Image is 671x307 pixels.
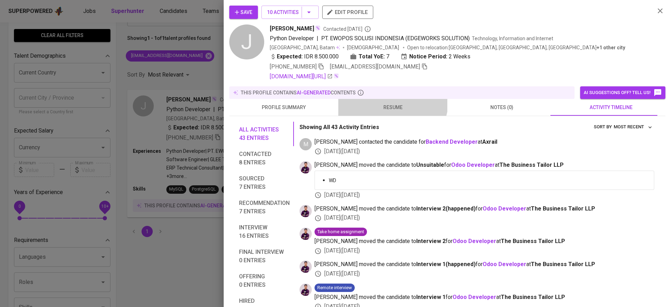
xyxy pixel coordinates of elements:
[330,63,420,70] span: [EMAIL_ADDRESS][DOMAIN_NAME]
[300,123,379,131] p: Showing All 43 Activity Entries
[235,8,252,17] span: Save
[300,284,312,296] img: erwin@glints.com
[315,229,367,235] span: Take home assignment
[239,174,290,191] span: Sourced 7 entries
[315,191,654,199] div: [DATE] ( [DATE] )
[416,261,476,267] b: Interview 1 ( happened )
[261,6,319,19] button: 10 Activities
[300,260,312,273] img: erwin@glints.com
[472,36,553,41] span: Technology, Information and Internet
[597,45,625,50] b: Bandung
[270,52,339,61] div: IDR 8.500.000
[300,161,312,173] img: erwin@glints.com
[342,103,443,112] span: resume
[322,6,373,19] button: edit profile
[614,123,652,131] span: Most Recent
[416,238,446,244] b: Interview 2
[239,272,290,289] span: Offering 0 entries
[315,260,654,269] span: [PERSON_NAME] moved the candidate to for at
[333,73,339,79] img: magic_wand.svg
[531,261,595,267] span: The Business Tailor LLP
[315,161,654,169] span: [PERSON_NAME] moved the candidate to for at
[612,122,654,133] button: sort by
[270,72,333,81] a: [DOMAIN_NAME][URL]
[483,205,526,212] a: Odoo Developer
[315,270,654,278] div: [DATE] ( [DATE] )
[499,162,564,168] span: The Business Tailor LLP
[297,90,331,95] span: AI-generated
[315,285,355,291] span: Remote interview
[315,138,654,146] span: [PERSON_NAME] contacted the candidate for at
[315,148,654,156] div: [DATE] ( [DATE] )
[241,89,356,96] p: this profile contains contents
[580,86,665,99] button: AI suggestions off? Tell us!
[359,52,385,61] b: Total YoE:
[317,34,318,43] span: |
[270,35,314,42] span: Python Developer
[239,199,290,216] span: Recommendation 7 entries
[239,126,290,142] span: All activities 43 entries
[453,238,496,244] a: Odoo Developer
[267,8,313,17] span: 10 Activities
[328,8,368,17] span: edit profile
[416,205,476,212] b: Interview 2 ( happened )
[270,24,314,33] span: [PERSON_NAME]
[300,205,312,217] img: erwin@glints.com
[270,63,317,70] span: [PHONE_NUMBER]
[233,103,334,112] span: profile summary
[594,124,612,129] span: sort by
[364,26,371,33] svg: By Batam recruiter
[416,294,446,300] b: Interview 1
[407,44,625,51] p: Open to relocation : [GEOGRAPHIC_DATA], [GEOGRAPHIC_DATA], [GEOGRAPHIC_DATA]
[561,103,661,112] span: activity timeline
[315,293,654,301] span: [PERSON_NAME] moved the candidate to for at
[386,52,389,61] span: 7
[321,35,470,42] span: PT. EWOPOS SOLUSI INDONESIA (EDGEWORKS SOLUTION)
[315,214,654,222] div: [DATE] ( [DATE] )
[229,24,264,59] div: J
[315,247,654,255] div: [DATE] ( [DATE] )
[416,162,444,168] b: Unsuitable
[452,103,552,112] span: notes (0)
[501,238,565,244] span: The Business Tailor LLP
[531,205,595,212] span: The Business Tailor LLP
[501,294,565,300] span: The Business Tailor LLP
[322,9,373,15] a: edit profile
[426,138,478,145] a: Backend Developer
[482,138,497,145] span: Axrail
[239,223,290,240] span: Interview 16 entries
[239,150,290,167] span: Contacted 8 entries
[323,26,371,33] span: Contacted [DATE]
[451,162,495,168] a: Odoo Developer
[483,261,526,267] a: Odoo Developer
[401,52,470,61] div: 2 Weeks
[315,205,654,213] span: [PERSON_NAME] moved the candidate to for at
[584,88,662,97] span: AI suggestions off? Tell us!
[347,44,400,51] span: [DEMOGRAPHIC_DATA]
[315,237,654,245] span: [PERSON_NAME] moved the candidate to for at
[277,52,303,61] b: Expected:
[453,294,496,300] a: Odoo Developer
[239,248,290,265] span: Final interview 0 entries
[229,6,258,19] button: Save
[270,44,340,51] div: [GEOGRAPHIC_DATA], Batam
[300,138,312,150] div: M
[409,52,447,61] b: Notice Period:
[300,228,312,240] img: erwin@glints.com
[315,25,320,31] img: magic_wand.svg
[329,177,648,184] p: WD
